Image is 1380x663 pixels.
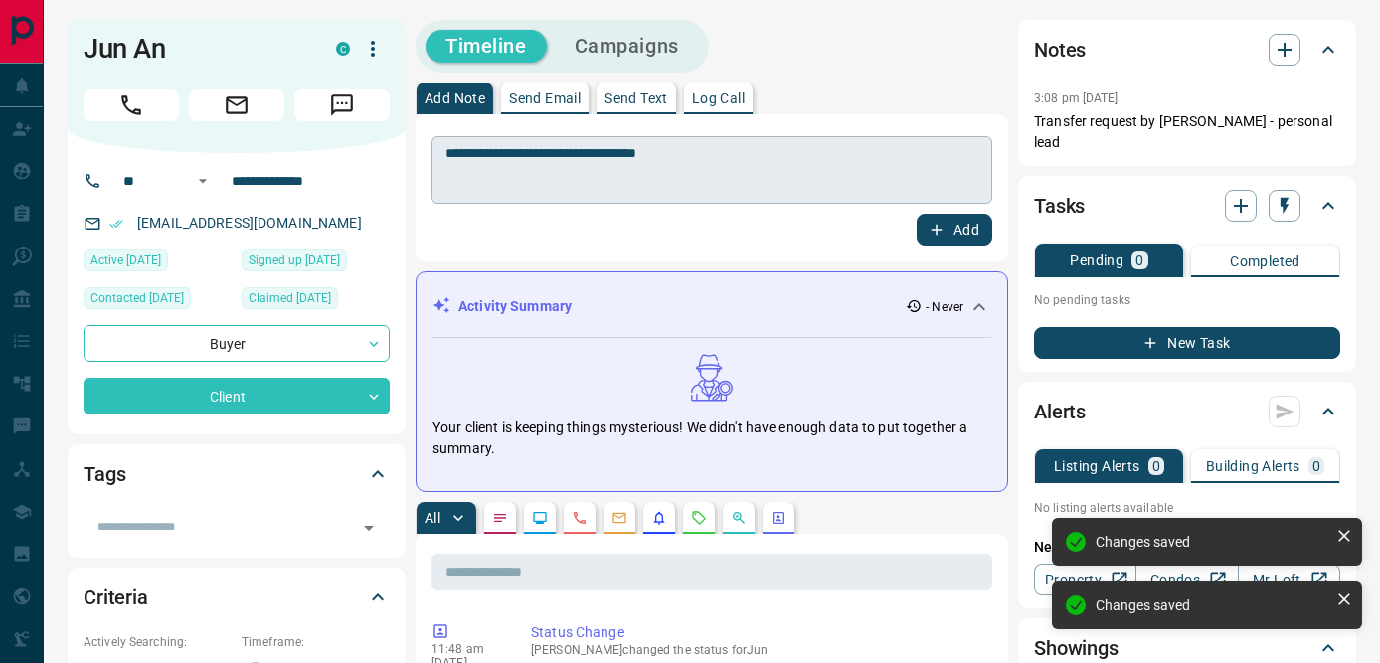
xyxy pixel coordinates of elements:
[1152,459,1160,473] p: 0
[425,511,440,525] p: All
[917,214,992,246] button: Add
[692,91,745,105] p: Log Call
[555,30,699,63] button: Campaigns
[137,215,362,231] a: [EMAIL_ADDRESS][DOMAIN_NAME]
[84,581,148,613] h2: Criteria
[1034,34,1086,66] h2: Notes
[249,288,331,308] span: Claimed [DATE]
[189,89,284,121] span: Email
[1230,254,1300,268] p: Completed
[1034,111,1340,153] p: Transfer request by [PERSON_NAME] - personal lead
[84,378,390,414] div: Client
[242,633,390,651] p: Timeframe:
[90,288,184,308] span: Contacted [DATE]
[1096,534,1328,550] div: Changes saved
[731,510,747,526] svg: Opportunities
[926,298,963,316] p: - Never
[1312,459,1320,473] p: 0
[84,287,232,315] div: Sat Jan 23 2021
[84,450,390,498] div: Tags
[532,510,548,526] svg: Lead Browsing Activity
[84,633,232,651] p: Actively Searching:
[531,622,984,643] p: Status Change
[492,510,508,526] svg: Notes
[191,169,215,193] button: Open
[242,249,390,277] div: Sat May 11 2019
[1034,182,1340,230] div: Tasks
[294,89,390,121] span: Message
[432,417,991,459] p: Your client is keeping things mysterious! We didn't have enough data to put together a summary.
[242,287,390,315] div: Thu Oct 09 2025
[691,510,707,526] svg: Requests
[1135,253,1143,267] p: 0
[431,642,501,656] p: 11:48 am
[1034,537,1340,558] p: New Alert:
[1070,253,1123,267] p: Pending
[90,250,161,270] span: Active [DATE]
[109,217,123,231] svg: Email Verified
[1034,26,1340,74] div: Notes
[1206,459,1300,473] p: Building Alerts
[84,33,306,65] h1: Jun An
[604,91,668,105] p: Send Text
[611,510,627,526] svg: Emails
[509,91,581,105] p: Send Email
[336,42,350,56] div: condos.ca
[531,643,984,657] p: [PERSON_NAME] changed the status for Jun
[572,510,588,526] svg: Calls
[1034,285,1340,315] p: No pending tasks
[249,250,340,270] span: Signed up [DATE]
[1096,597,1328,613] div: Changes saved
[84,325,390,362] div: Buyer
[1034,190,1085,222] h2: Tasks
[1034,564,1136,595] a: Property
[84,249,232,277] div: Fri Jul 02 2021
[84,458,125,490] h2: Tags
[1034,91,1119,105] p: 3:08 pm [DATE]
[1034,396,1086,427] h2: Alerts
[425,91,485,105] p: Add Note
[1034,499,1340,517] p: No listing alerts available
[426,30,547,63] button: Timeline
[432,288,991,325] div: Activity Summary- Never
[84,574,390,621] div: Criteria
[1034,388,1340,435] div: Alerts
[84,89,179,121] span: Call
[1054,459,1140,473] p: Listing Alerts
[458,296,572,317] p: Activity Summary
[651,510,667,526] svg: Listing Alerts
[771,510,786,526] svg: Agent Actions
[1034,327,1340,359] button: New Task
[355,514,383,542] button: Open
